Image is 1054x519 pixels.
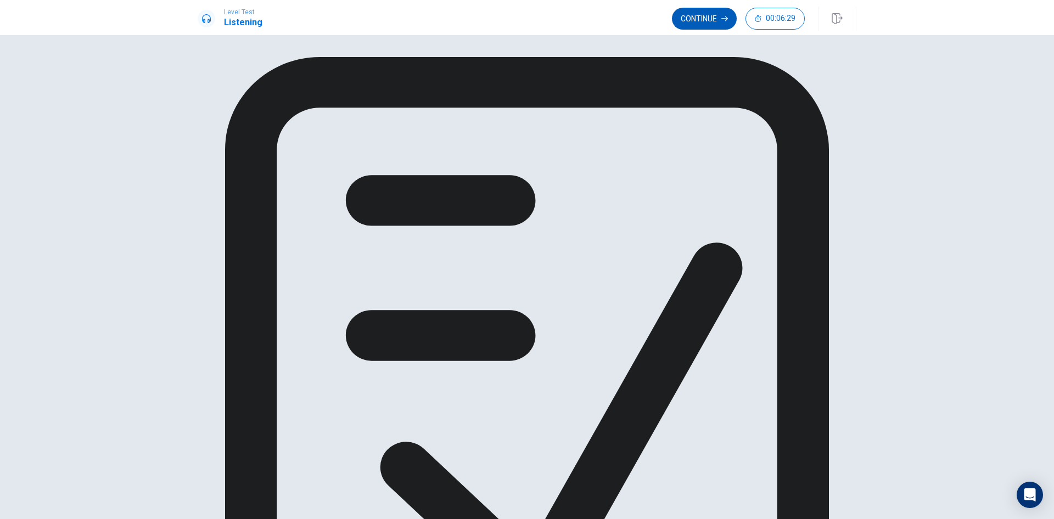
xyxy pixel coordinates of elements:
[672,8,737,30] button: Continue
[766,14,795,23] span: 00:06:29
[224,16,262,29] h1: Listening
[224,8,262,16] span: Level Test
[745,8,805,30] button: 00:06:29
[1017,482,1043,508] div: Open Intercom Messenger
